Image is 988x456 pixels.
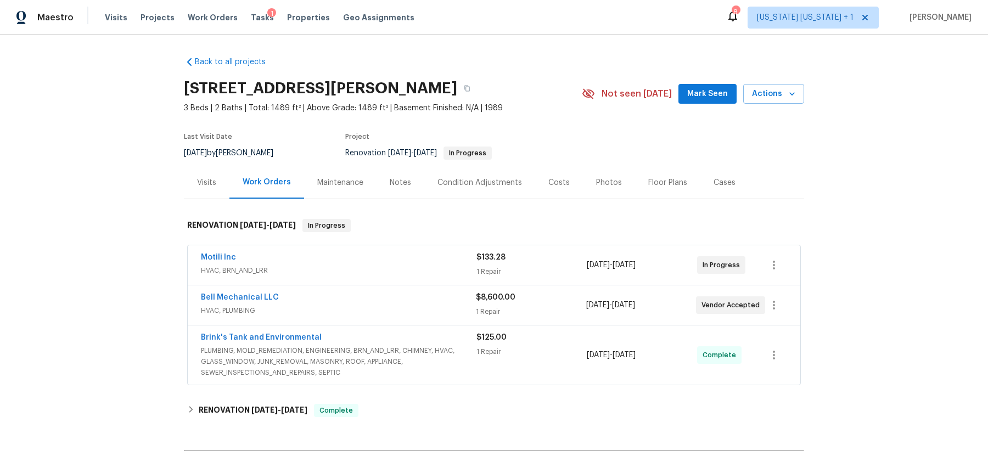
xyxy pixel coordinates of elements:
span: In Progress [304,220,350,231]
h6: RENOVATION [187,219,296,232]
span: [DATE] [184,149,207,157]
span: [DATE] [612,301,635,309]
span: [US_STATE] [US_STATE] + 1 [757,12,854,23]
span: Renovation [345,149,492,157]
a: Motili Inc [201,254,236,261]
div: RENOVATION [DATE]-[DATE]Complete [184,397,804,424]
span: [DATE] [613,351,636,359]
h2: [STREET_ADDRESS][PERSON_NAME] [184,83,457,94]
span: Properties [287,12,330,23]
span: Visits [105,12,127,23]
span: Complete [315,405,357,416]
span: - [587,260,636,271]
span: [PERSON_NAME] [905,12,972,23]
a: Brink's Tank and Environmental [201,334,322,341]
span: Vendor Accepted [701,300,764,311]
button: Actions [743,84,804,104]
div: Floor Plans [648,177,687,188]
div: RENOVATION [DATE]-[DATE]In Progress [184,208,804,243]
span: HVAC, BRN_AND_LRR [201,265,476,276]
span: [DATE] [613,261,636,269]
div: Cases [714,177,736,188]
span: - [587,350,636,361]
span: Project [345,133,369,140]
div: Condition Adjustments [437,177,522,188]
span: In Progress [445,150,491,156]
span: $125.00 [476,334,507,341]
div: Visits [197,177,216,188]
h6: RENOVATION [199,404,307,417]
span: [DATE] [586,301,609,309]
div: 1 Repair [476,346,587,357]
div: Maintenance [317,177,363,188]
span: - [388,149,437,157]
span: [DATE] [388,149,411,157]
span: Tasks [251,14,274,21]
span: [DATE] [587,351,610,359]
div: Costs [548,177,570,188]
span: Geo Assignments [343,12,414,23]
span: In Progress [703,260,744,271]
span: Projects [141,12,175,23]
div: 8 [732,7,739,18]
span: Not seen [DATE] [602,88,672,99]
a: Back to all projects [184,57,289,67]
span: $133.28 [476,254,506,261]
div: 1 [267,8,276,19]
span: [DATE] [270,221,296,229]
span: Work Orders [188,12,238,23]
span: Maestro [37,12,74,23]
span: [DATE] [587,261,610,269]
span: [DATE] [240,221,266,229]
div: 1 Repair [476,266,587,277]
span: Mark Seen [687,87,728,101]
span: Complete [703,350,740,361]
button: Mark Seen [678,84,737,104]
span: [DATE] [281,406,307,414]
span: - [240,221,296,229]
div: Notes [390,177,411,188]
span: Last Visit Date [184,133,232,140]
span: HVAC, PLUMBING [201,305,476,316]
div: Photos [596,177,622,188]
div: by [PERSON_NAME] [184,147,287,160]
button: Copy Address [457,78,477,98]
div: 1 Repair [476,306,586,317]
span: [DATE] [251,406,278,414]
span: [DATE] [414,149,437,157]
span: $8,600.00 [476,294,515,301]
span: - [251,406,307,414]
span: PLUMBING, MOLD_REMEDIATION, ENGINEERING, BRN_AND_LRR, CHIMNEY, HVAC, GLASS_WINDOW, JUNK_REMOVAL, ... [201,345,476,378]
div: Work Orders [243,177,291,188]
span: Actions [752,87,795,101]
span: 3 Beds | 2 Baths | Total: 1489 ft² | Above Grade: 1489 ft² | Basement Finished: N/A | 1989 [184,103,582,114]
a: Bell Mechanical LLC [201,294,279,301]
span: - [586,300,635,311]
